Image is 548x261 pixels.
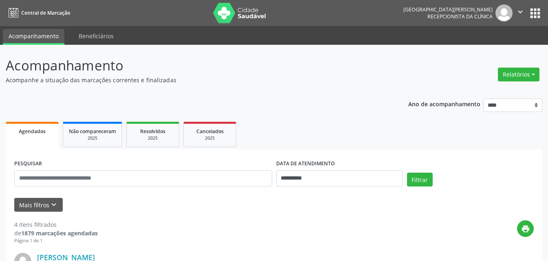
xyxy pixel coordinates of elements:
[14,237,98,244] div: Página 1 de 1
[21,229,98,237] strong: 1879 marcações agendadas
[14,198,63,212] button: Mais filtroskeyboard_arrow_down
[6,6,70,20] a: Central de Marcação
[407,173,433,186] button: Filtrar
[189,135,230,141] div: 2025
[73,29,119,43] a: Beneficiários
[408,99,480,109] p: Ano de acompanhamento
[495,4,513,22] img: img
[132,135,173,141] div: 2025
[69,128,116,135] span: Não compareceram
[69,135,116,141] div: 2025
[14,158,42,170] label: PESQUISAR
[517,220,534,237] button: print
[140,128,165,135] span: Resolvidos
[528,6,542,20] button: apps
[516,7,525,16] i: 
[49,200,58,209] i: keyboard_arrow_down
[513,4,528,22] button: 
[427,13,493,20] span: Recepcionista da clínica
[3,29,64,45] a: Acompanhamento
[498,68,539,81] button: Relatórios
[196,128,224,135] span: Cancelados
[19,128,46,135] span: Agendados
[14,229,98,237] div: de
[403,6,493,13] div: [GEOGRAPHIC_DATA][PERSON_NAME]
[6,55,381,76] p: Acompanhamento
[276,158,335,170] label: DATA DE ATENDIMENTO
[521,224,530,233] i: print
[6,76,381,84] p: Acompanhe a situação das marcações correntes e finalizadas
[14,220,98,229] div: 4 itens filtrados
[21,9,70,16] span: Central de Marcação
